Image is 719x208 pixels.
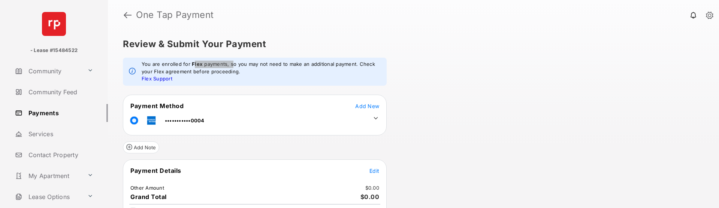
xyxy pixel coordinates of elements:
a: Lease Options [12,188,84,206]
a: Payments [12,104,108,122]
span: Payment Method [130,102,184,110]
p: - Lease #15484522 [30,47,78,54]
span: Payment Details [130,167,181,174]
span: Edit [369,168,379,174]
a: Flex Support [142,76,172,82]
button: Edit [369,167,379,174]
a: My Apartment [12,167,84,185]
strong: Flex [192,61,203,67]
a: Community Feed [12,83,108,101]
span: $0.00 [360,193,380,201]
a: Services [12,125,108,143]
td: Other Amount [130,184,164,191]
h5: Review & Submit Your Payment [123,40,698,49]
span: Grand Total [130,193,167,201]
em: You are enrolled for payments, so you may not need to make an additional payment. Check your Flex... [142,61,381,83]
strong: One Tap Payment [136,10,214,19]
td: $0.00 [365,184,380,191]
img: svg+xml;base64,PHN2ZyB4bWxucz0iaHR0cDovL3d3dy53My5vcmcvMjAwMC9zdmciIHdpZHRoPSI2NCIgaGVpZ2h0PSI2NC... [42,12,66,36]
a: Contact Property [12,146,108,164]
button: Add New [355,102,379,110]
span: •••••••••••0004 [165,117,205,123]
a: Community [12,62,84,80]
span: Add New [355,103,379,109]
button: Add Note [123,141,159,153]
